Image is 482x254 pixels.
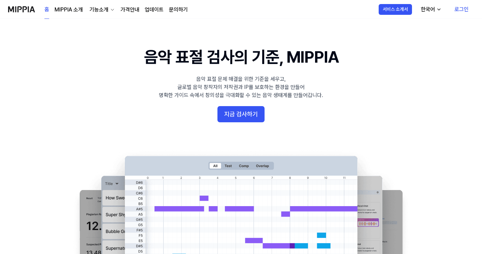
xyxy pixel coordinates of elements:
[217,106,265,122] button: 지금 검사하기
[44,0,49,19] a: 홈
[415,3,446,16] button: 한국어
[169,6,188,14] a: 문의하기
[120,6,139,14] a: 가격안내
[419,5,436,13] div: 한국어
[145,6,164,14] a: 업데이트
[88,6,110,14] div: 기능소개
[159,75,323,99] div: 음악 표절 문제 해결을 위한 기준을 세우고, 글로벌 음악 창작자의 저작권과 IP를 보호하는 환경을 만들어 명확한 가이드 속에서 창의성을 극대화할 수 있는 음악 생태계를 만들어...
[144,46,338,68] h1: 음악 표절 검사의 기준, MIPPIA
[88,6,115,14] button: 기능소개
[379,4,412,15] button: 서비스 소개서
[55,6,83,14] a: MIPPIA 소개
